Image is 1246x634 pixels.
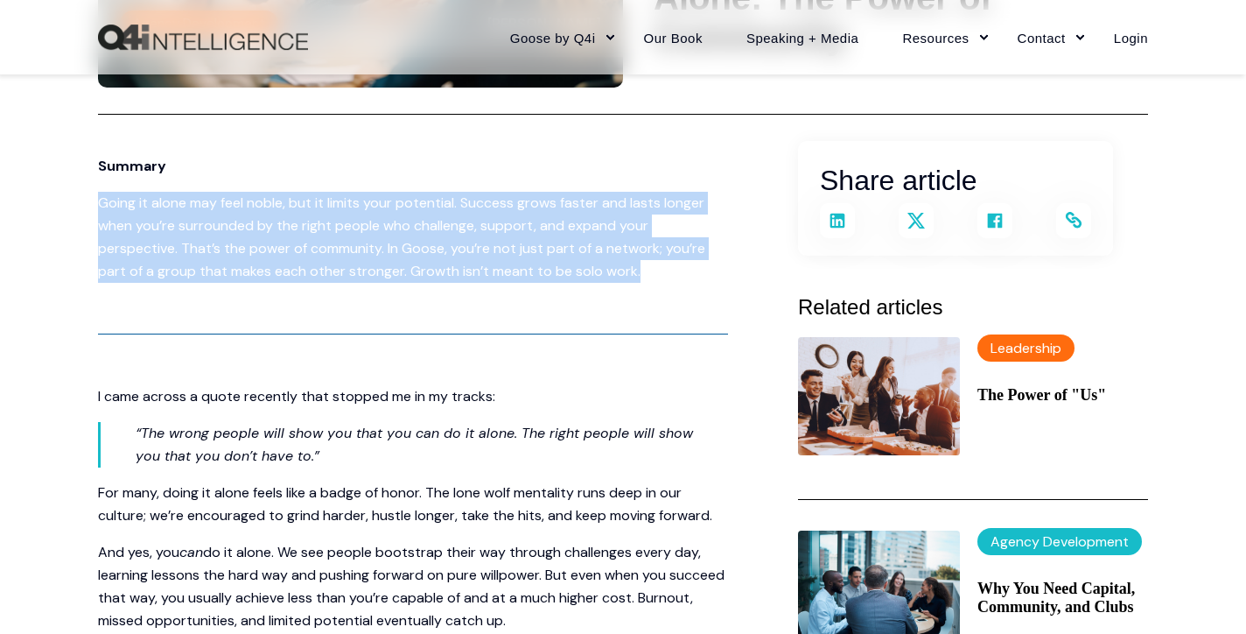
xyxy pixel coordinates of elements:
[820,203,855,238] a: Share on LinkedIn
[798,291,1148,324] h3: Related articles
[1056,203,1091,238] a: Copy and share the link
[98,25,308,51] a: Back to Home
[98,543,724,630] span: do it alone. We see people bootstrap their way through challenges every day, learning lessons the...
[977,203,1012,238] a: Share on Facebook
[899,203,934,238] a: Share on X
[820,158,1091,203] h2: Share article
[98,387,495,405] span: I came across a quote recently that stopped me in my tracks:
[98,25,308,51] img: Q4intelligence, LLC logo
[98,543,179,561] span: And yes, you
[179,543,203,561] span: can
[98,483,712,525] span: For many, doing it alone feels like a badge of honor. The lone wolf mentality runs deep in our cu...
[977,335,1074,362] label: Leadership
[977,580,1148,616] a: Why You Need Capital, Community, and Clubs
[98,192,728,283] p: Going it alone may feel noble, but it limits your potential. Success grows faster and lasts longe...
[136,424,693,465] span: “The wrong people will show you that you can do it alone. The right people will show you that you...
[977,386,1106,405] a: The Power of "Us"
[977,528,1142,555] label: Agency Development
[98,157,166,175] span: Summary
[798,337,960,455] img: The concept of community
